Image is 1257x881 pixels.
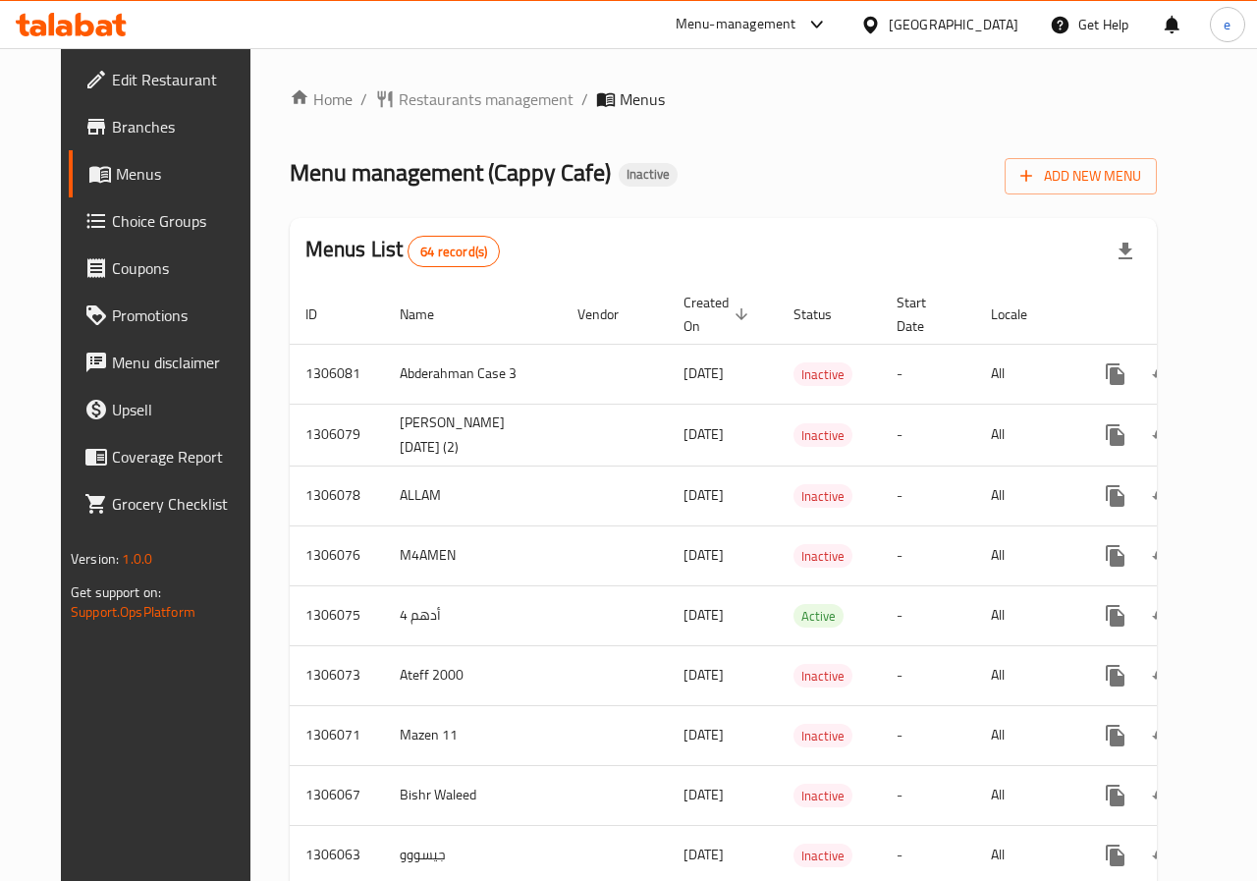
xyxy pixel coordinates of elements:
span: Upsell [112,398,255,421]
span: ID [305,303,343,326]
span: Coupons [112,256,255,280]
a: Coverage Report [69,433,271,480]
td: M4AMEN [384,525,562,585]
a: Upsell [69,386,271,433]
span: Inactive [793,785,852,807]
button: more [1092,712,1139,759]
td: Mazen 11 [384,705,562,765]
div: Total records count [408,236,500,267]
td: 1306081 [290,344,384,404]
span: Inactive [793,363,852,386]
button: Change Status [1139,351,1186,398]
button: Change Status [1139,472,1186,520]
button: more [1092,772,1139,819]
button: more [1092,592,1139,639]
button: more [1092,532,1139,579]
a: Coupons [69,245,271,292]
span: [DATE] [683,360,724,386]
span: [DATE] [683,421,724,447]
div: Inactive [619,163,678,187]
h2: Menus List [305,235,500,267]
button: Change Status [1139,832,1186,879]
td: All [975,705,1076,765]
span: [DATE] [683,602,724,628]
td: 1306071 [290,705,384,765]
div: Menu-management [676,13,796,36]
span: Get support on: [71,579,161,605]
span: 64 record(s) [409,243,499,261]
td: 1306078 [290,466,384,525]
td: - [881,404,975,466]
span: Start Date [897,291,952,338]
button: more [1092,472,1139,520]
span: Inactive [793,665,852,688]
span: Inactive [793,485,852,508]
button: Change Status [1139,412,1186,459]
td: All [975,404,1076,466]
td: أدهم 4 [384,585,562,645]
div: Inactive [793,724,852,747]
button: Change Status [1139,592,1186,639]
td: 1306079 [290,404,384,466]
td: - [881,645,975,705]
td: - [881,525,975,585]
span: Grocery Checklist [112,492,255,516]
a: Menus [69,150,271,197]
td: - [881,344,975,404]
a: Edit Restaurant [69,56,271,103]
span: Status [793,303,857,326]
span: [DATE] [683,662,724,688]
li: / [581,87,588,111]
a: Promotions [69,292,271,339]
div: Inactive [793,362,852,386]
td: All [975,466,1076,525]
td: - [881,705,975,765]
span: [DATE] [683,722,724,747]
td: Bishr Waleed [384,765,562,825]
span: Branches [112,115,255,138]
span: Coverage Report [112,445,255,468]
span: Inactive [793,545,852,568]
span: Edit Restaurant [112,68,255,91]
div: Inactive [793,423,852,447]
span: Menu management ( Cappy Cafe ) [290,150,611,194]
button: Change Status [1139,532,1186,579]
span: Version: [71,546,119,572]
div: [GEOGRAPHIC_DATA] [889,14,1018,35]
span: Inactive [619,166,678,183]
a: Choice Groups [69,197,271,245]
a: Menu disclaimer [69,339,271,386]
nav: breadcrumb [290,87,1157,111]
span: Inactive [793,845,852,867]
div: Inactive [793,484,852,508]
span: Vendor [577,303,644,326]
li: / [360,87,367,111]
button: Change Status [1139,712,1186,759]
td: 1306067 [290,765,384,825]
td: All [975,585,1076,645]
span: e [1224,14,1230,35]
span: Locale [991,303,1053,326]
td: - [881,765,975,825]
td: All [975,344,1076,404]
a: Home [290,87,353,111]
span: Inactive [793,725,852,747]
button: more [1092,652,1139,699]
span: [DATE] [683,842,724,867]
span: Promotions [112,303,255,327]
td: Ateff 2000 [384,645,562,705]
td: All [975,525,1076,585]
button: Add New Menu [1005,158,1157,194]
button: Change Status [1139,652,1186,699]
span: Menus [116,162,255,186]
span: Menus [620,87,665,111]
span: [DATE] [683,782,724,807]
button: more [1092,412,1139,459]
span: Add New Menu [1020,164,1141,189]
div: Inactive [793,544,852,568]
span: Created On [683,291,754,338]
span: [DATE] [683,542,724,568]
div: Active [793,604,844,628]
span: Choice Groups [112,209,255,233]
